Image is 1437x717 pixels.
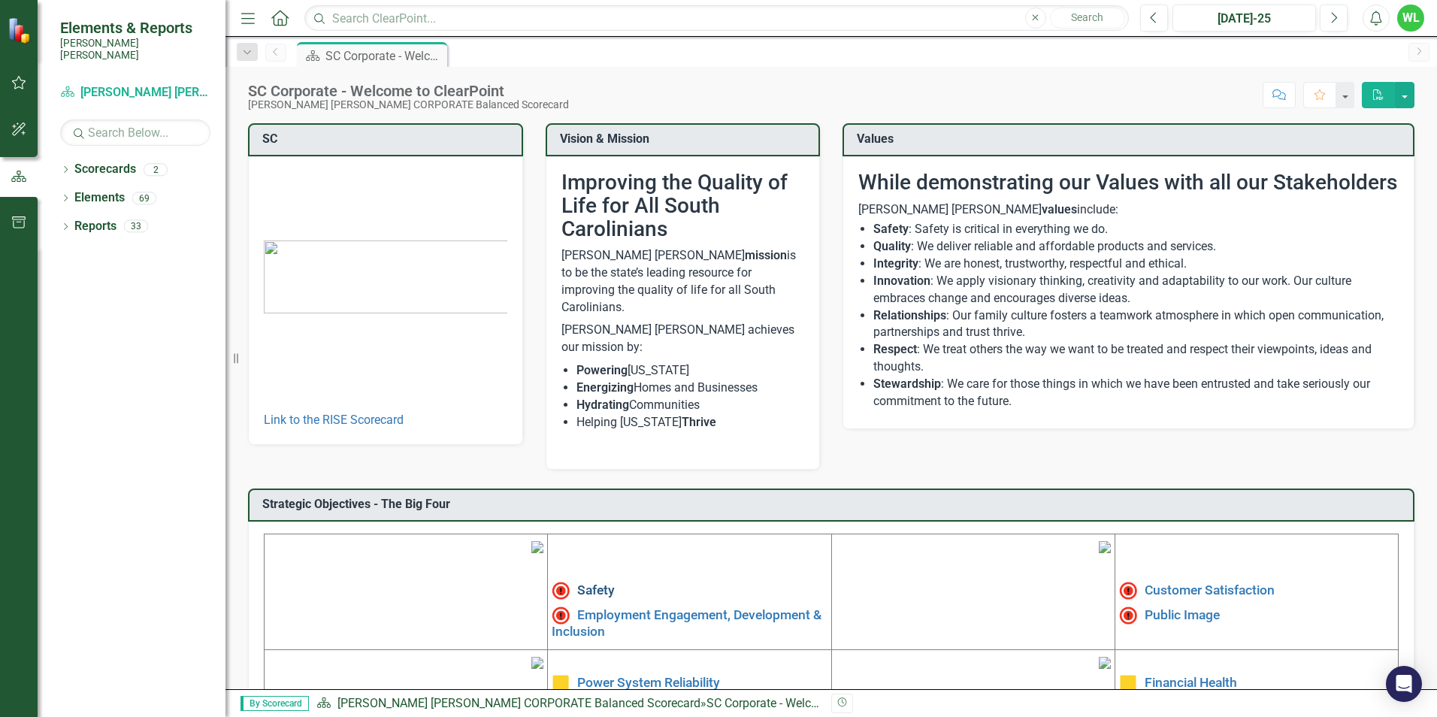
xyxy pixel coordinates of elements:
strong: Integrity [873,256,918,271]
input: Search Below... [60,120,210,146]
span: Elements & Reports [60,19,210,37]
div: [PERSON_NAME] [PERSON_NAME] CORPORATE Balanced Scorecard [248,99,569,110]
strong: Thrive [682,415,716,429]
a: Link to the RISE Scorecard [264,413,404,427]
h3: Strategic Objectives - The Big Four [262,498,1405,511]
h3: Vision & Mission [560,132,812,146]
a: Financial Health [1145,675,1237,690]
div: SC Corporate - Welcome to ClearPoint [248,83,569,99]
strong: mission [745,248,787,262]
img: mceclip4.png [1099,657,1111,669]
button: WL [1397,5,1424,32]
img: Caution [552,674,570,692]
img: High Alert [1119,582,1137,600]
a: [PERSON_NAME] [PERSON_NAME] CORPORATE Balanced Scorecard [60,84,210,101]
h3: Values [857,132,1405,146]
div: » [316,695,820,712]
strong: Stewardship [873,377,941,391]
li: Homes and Businesses [576,380,805,397]
li: Helping [US_STATE] [576,414,805,431]
li: : We treat others the way we want to be treated and respect their viewpoints, ideas and thoughts. [873,341,1399,376]
a: Safety [577,582,615,597]
li: : Our family culture fosters a teamwork atmosphere in which open communication, partnerships and ... [873,307,1399,342]
strong: Relationships [873,308,946,322]
strong: Powering [576,363,628,377]
li: : We are honest, trustworthy, respectful and ethical. [873,256,1399,273]
img: Not Meeting Target [552,607,570,625]
strong: Energizing [576,380,634,395]
strong: values [1042,202,1077,216]
strong: Safety [873,222,909,236]
div: SC Corporate - Welcome to ClearPoint [325,47,443,65]
img: mceclip2%20v3.png [1099,541,1111,553]
a: Elements [74,189,125,207]
a: Scorecards [74,161,136,178]
a: Employment Engagement, Development & Inclusion [552,607,821,638]
img: Not Meeting Target [1119,607,1137,625]
img: Caution [1119,674,1137,692]
span: By Scorecard [241,696,309,711]
div: 2 [144,163,168,176]
a: Power System Reliability [577,675,720,690]
strong: Hydrating [576,398,629,412]
div: 33 [124,220,148,233]
li: [US_STATE] [576,362,805,380]
img: mceclip3%20v3.png [531,657,543,669]
input: Search ClearPoint... [304,5,1129,32]
a: [PERSON_NAME] [PERSON_NAME] CORPORATE Balanced Scorecard [337,696,700,710]
strong: Quality [873,239,911,253]
p: [PERSON_NAME] [PERSON_NAME] achieves our mission by: [561,319,805,359]
div: [DATE]-25 [1178,10,1311,28]
strong: Innovation [873,274,930,288]
h2: While demonstrating our Values with all our Stakeholders [858,171,1399,195]
a: Public Image [1145,607,1220,622]
li: : We apply visionary thinking, creativity and adaptability to our work. Our culture embraces chan... [873,273,1399,307]
h3: SC [262,132,514,146]
li: : We deliver reliable and affordable products and services. [873,238,1399,256]
small: [PERSON_NAME] [PERSON_NAME] [60,37,210,62]
img: mceclip1%20v4.png [531,541,543,553]
h2: Improving the Quality of Life for All South Carolinians [561,171,805,241]
div: Open Intercom Messenger [1386,666,1422,702]
button: [DATE]-25 [1172,5,1316,32]
span: Search [1071,11,1103,23]
div: 69 [132,192,156,204]
li: : Safety is critical in everything we do. [873,221,1399,238]
a: Reports [74,218,116,235]
li: : We care for those things in which we have been entrusted and take seriously our commitment to t... [873,376,1399,410]
li: Communities [576,397,805,414]
div: SC Corporate - Welcome to ClearPoint [706,696,906,710]
img: ClearPoint Strategy [8,17,34,44]
a: Customer Satisfaction [1145,582,1275,597]
img: High Alert [552,582,570,600]
p: [PERSON_NAME] [PERSON_NAME] include: [858,201,1399,219]
strong: Respect [873,342,917,356]
p: [PERSON_NAME] [PERSON_NAME] is to be the state’s leading resource for improving the quality of li... [561,247,805,319]
button: Search [1050,8,1125,29]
